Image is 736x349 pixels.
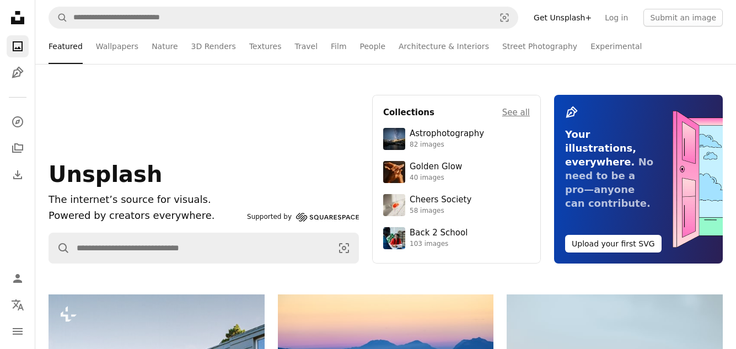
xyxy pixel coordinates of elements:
a: Cheers Society58 images [383,194,530,216]
a: People [360,29,386,64]
a: Nature [152,29,178,64]
img: photo-1610218588353-03e3130b0e2d [383,194,405,216]
img: premium_photo-1754759085924-d6c35cb5b7a4 [383,161,405,183]
a: Get Unsplash+ [527,9,598,26]
a: Textures [249,29,282,64]
form: Find visuals sitewide [49,233,359,264]
div: 40 images [410,174,462,182]
a: Log in [598,9,635,26]
a: Illustrations [7,62,29,84]
a: Travel [294,29,318,64]
a: Collections [7,137,29,159]
a: 3D Renders [191,29,236,64]
div: Golden Glow [410,162,462,173]
a: Golden Glow40 images [383,161,530,183]
a: See all [502,106,530,119]
h1: The internet’s source for visuals. [49,192,243,208]
button: Search Unsplash [49,233,70,263]
button: Upload your first SVG [565,235,662,253]
a: Experimental [590,29,642,64]
button: Visual search [491,7,518,28]
div: Cheers Society [410,195,471,206]
div: 58 images [410,207,471,216]
a: Explore [7,111,29,133]
span: Unsplash [49,162,162,187]
span: Your illustrations, everywhere. [565,128,636,168]
a: Log in / Sign up [7,267,29,289]
a: Wallpapers [96,29,138,64]
a: Download History [7,164,29,186]
form: Find visuals sitewide [49,7,518,29]
button: Search Unsplash [49,7,68,28]
h4: Collections [383,106,434,119]
div: Back 2 School [410,228,468,239]
button: Language [7,294,29,316]
img: photo-1538592487700-be96de73306f [383,128,405,150]
a: Supported by [247,211,359,224]
button: Menu [7,320,29,342]
div: 103 images [410,240,468,249]
img: premium_photo-1683135218355-6d72011bf303 [383,227,405,249]
a: Astrophotography82 images [383,128,530,150]
a: Street Photography [502,29,577,64]
div: Astrophotography [410,128,484,139]
button: Submit an image [643,9,723,26]
button: Visual search [330,233,358,263]
p: Powered by creators everywhere. [49,208,243,224]
a: Architecture & Interiors [399,29,489,64]
a: Film [331,29,346,64]
a: Back 2 School103 images [383,227,530,249]
a: Photos [7,35,29,57]
div: 82 images [410,141,484,149]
